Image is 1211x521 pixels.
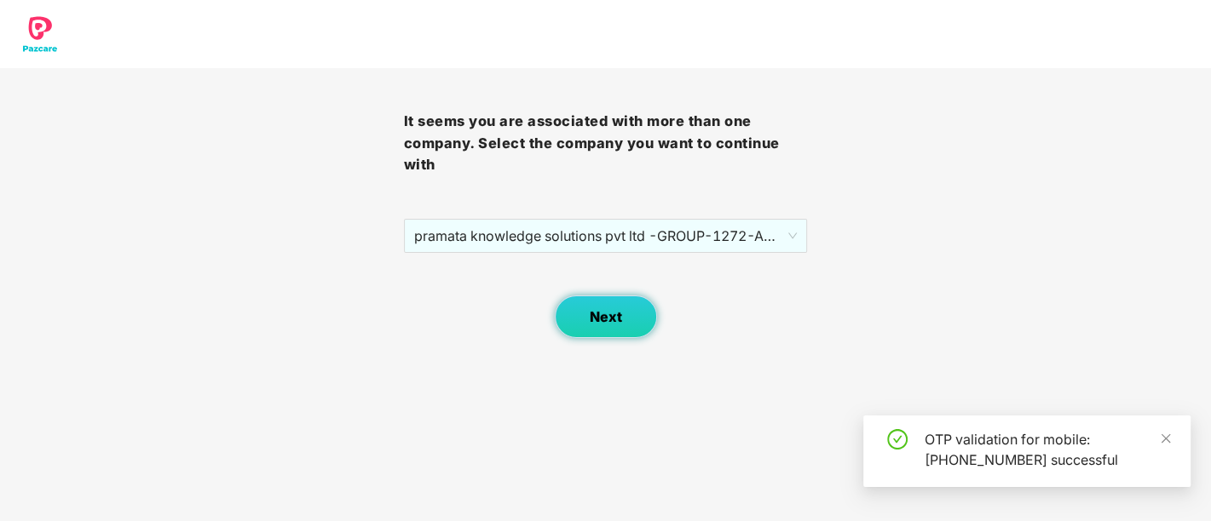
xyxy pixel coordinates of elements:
[555,295,657,338] button: Next
[404,111,808,176] h3: It seems you are associated with more than one company. Select the company you want to continue with
[414,220,798,252] span: pramata knowledge solutions pvt ltd -GROUP - 1272 - ADMIN
[925,429,1170,470] div: OTP validation for mobile: [PHONE_NUMBER] successful
[887,429,908,449] span: check-circle
[1160,432,1172,444] span: close
[590,309,622,325] span: Next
